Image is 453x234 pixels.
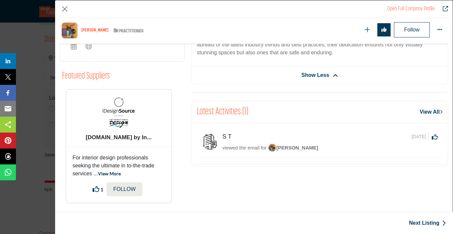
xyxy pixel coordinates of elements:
[101,186,103,193] span: 1
[68,134,169,141] a: [DOMAIN_NAME] by In...
[222,133,238,141] h5: S T
[301,71,329,79] span: Show Less
[438,5,448,13] a: Redirect to gloria-rodenberg-asid-allied
[62,71,110,82] h2: Featured Suppliers
[102,96,135,129] img: iDesignSource.com by International Design Source
[81,28,109,33] h1: [PERSON_NAME]
[60,4,70,14] button: Close
[197,106,248,118] h2: Latest Activities (1)
[61,22,78,39] img: gloria-rodenberg-asid-allied logo
[73,154,165,178] p: For interior design professionals seeking the ultimate in to-the-trade services ...
[420,108,443,116] a: View All
[412,133,428,140] span: [DATE]
[222,145,266,150] span: viewed the email for
[202,133,218,150] img: avtar-image
[107,182,142,196] button: Follow
[98,171,121,176] a: View More
[268,145,318,150] span: [PERSON_NAME]
[409,219,446,227] a: Next Listing
[433,23,446,36] button: More Options
[113,27,143,35] img: ASID Qualified Practitioners
[268,144,318,152] a: image[PERSON_NAME]
[432,134,438,140] i: Click to Like this activity
[387,6,435,12] a: Redirect to gloria-rodenberg-asid-allied
[68,134,169,141] b: iDesignSource.com by International Design Source
[394,22,430,37] button: Follow
[113,185,136,193] p: Follow
[268,144,276,152] img: image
